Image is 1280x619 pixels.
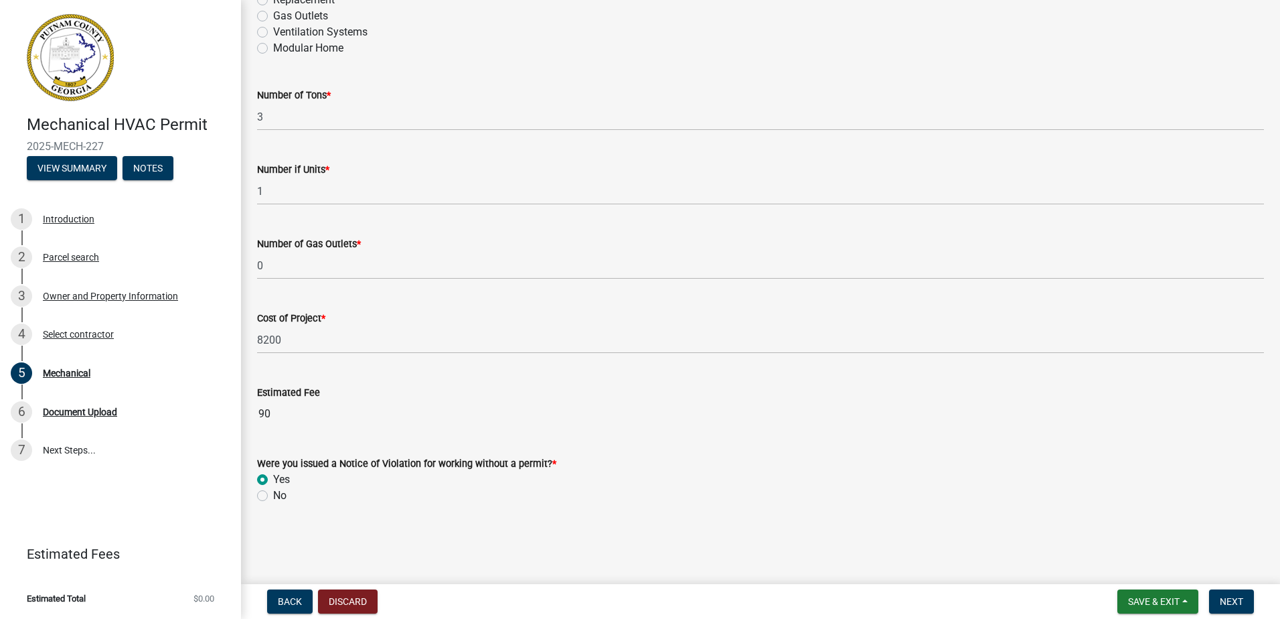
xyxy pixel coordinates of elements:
button: Discard [318,590,378,614]
div: 3 [11,285,32,307]
span: 2025-MECH-227 [27,140,214,153]
label: Number of Tons [257,91,331,100]
div: 1 [11,208,32,230]
wm-modal-confirm: Summary [27,163,117,174]
span: $0.00 [193,594,214,603]
img: Putnam County, Georgia [27,14,114,101]
div: Owner and Property Information [43,291,178,301]
label: Number of Gas Outlets [257,240,361,249]
label: No [273,488,287,504]
div: 5 [11,362,32,384]
div: 2 [11,247,32,268]
a: Estimated Fees [11,541,220,567]
label: Estimated Fee [257,389,320,398]
button: Back [267,590,313,614]
h4: Mechanical HVAC Permit [27,115,230,135]
div: Mechanical [43,368,90,378]
div: Introduction [43,214,94,224]
label: Were you issued a Notice of Violation for working without a permit? [257,460,556,469]
button: Save & Exit [1117,590,1198,614]
span: Next [1220,596,1243,607]
span: Save & Exit [1128,596,1180,607]
label: Yes [273,472,290,488]
button: Notes [123,156,173,180]
label: Number if Units [257,165,329,175]
div: Document Upload [43,407,117,417]
label: Cost of Project [257,314,325,324]
div: 4 [11,324,32,345]
div: Parcel search [43,253,99,262]
label: Modular Home [273,40,343,56]
wm-modal-confirm: Notes [123,163,173,174]
button: Next [1209,590,1254,614]
label: Gas Outlets [273,8,328,24]
span: Back [278,596,302,607]
div: 6 [11,401,32,423]
span: Estimated Total [27,594,86,603]
div: 7 [11,439,32,461]
div: Select contractor [43,330,114,339]
button: View Summary [27,156,117,180]
label: Ventilation Systems [273,24,368,40]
